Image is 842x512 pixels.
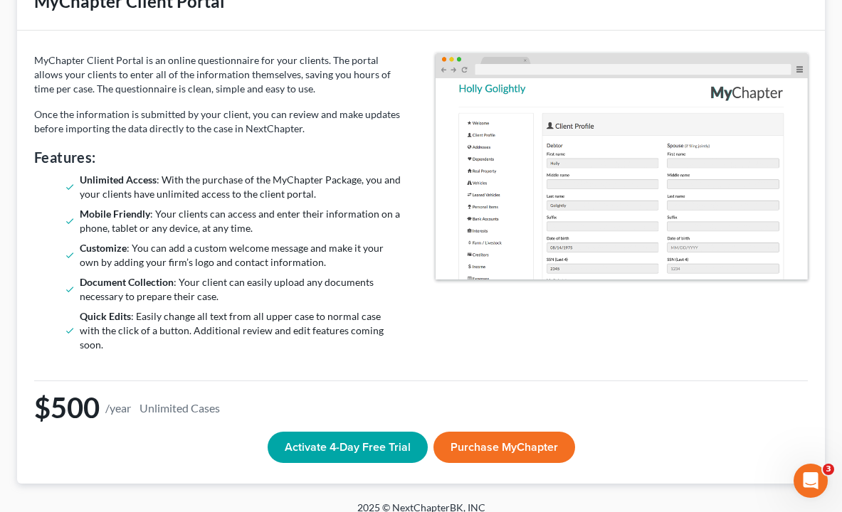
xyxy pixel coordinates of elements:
[23,264,142,272] div: [PERSON_NAME] • Just now
[11,112,273,292] div: Katie says…
[244,398,267,420] button: Send a message…
[80,275,401,304] li: : Your client can easily upload any documents necessary to prepare their case.
[69,18,171,32] p: Active in the last 15m
[68,403,79,415] button: Upload attachment
[80,241,401,270] li: : You can add a custom welcome message and make it your own by adding your firm’s logo and contac...
[80,310,131,322] strong: Quick Edits
[34,107,407,136] p: Once the information is submitted by your client, you can review and make updates before importin...
[80,174,157,186] strong: Unlimited Access
[223,6,250,33] button: Home
[23,121,203,146] b: 🚨ATTN: [GEOGRAPHIC_DATA] of [US_STATE]
[23,155,222,252] div: The court has added a new Credit Counseling Field that we need to update upon filing. Please remo...
[9,6,36,33] button: go back
[22,403,33,415] button: Emoji picker
[433,432,575,463] button: Purchase MyChapter
[105,402,131,414] small: /year
[80,208,150,220] strong: Mobile Friendly
[80,242,127,254] strong: Customize
[80,207,401,235] li: : Your clients can access and enter their information on a phone, tablet or any device, at any time.
[11,112,233,261] div: 🚨ATTN: [GEOGRAPHIC_DATA] of [US_STATE]The court has added a new Credit Counseling Field that we n...
[34,53,407,96] p: MyChapter Client Portal is an online questionnaire for your clients. The portal allows your clien...
[823,464,834,475] span: 3
[80,276,174,288] strong: Document Collection
[80,173,401,201] li: : With the purchase of the MyChapter Package, you and your clients have unlimited access to the c...
[794,464,828,498] iframe: Intercom live chat
[80,309,401,352] li: : Easily change all text from all upper case to normal case with the click of a button. Additiona...
[12,373,273,398] textarea: Message…
[45,403,56,415] button: Gif picker
[69,7,162,18] h1: [PERSON_NAME]
[250,6,275,31] div: Close
[436,53,809,279] img: MyChapter Dashboard
[137,399,223,417] small: Unlimited Cases
[34,393,808,423] h1: $500
[41,8,63,31] img: Profile image for Katie
[34,147,407,167] h4: Features:
[268,432,428,463] button: Activate 4-Day Free Trial
[90,403,102,415] button: Start recording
